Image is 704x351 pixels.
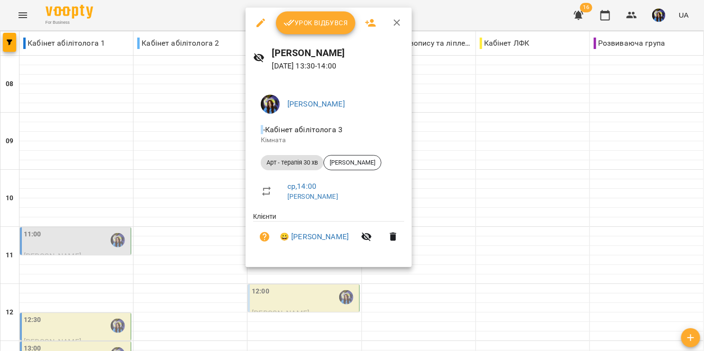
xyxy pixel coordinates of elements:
[324,158,381,167] span: [PERSON_NAME]
[253,212,404,256] ul: Клієнти
[261,125,344,134] span: - Кабінет абілітолога 3
[287,193,338,200] a: [PERSON_NAME]
[276,11,356,34] button: Урок відбувся
[261,158,323,167] span: Арт - терапія 30 хв
[261,95,280,114] img: 45559c1a150f8c2aa145bf47fc7aae9b.jpg
[261,136,397,145] p: Кімната
[287,182,316,191] a: ср , 14:00
[280,231,349,243] a: 😀 [PERSON_NAME]
[253,225,276,248] button: Візит ще не сплачено. Додати оплату?
[287,99,345,108] a: [PERSON_NAME]
[272,46,405,60] h6: [PERSON_NAME]
[284,17,348,29] span: Урок відбувся
[272,60,405,72] p: [DATE] 13:30 - 14:00
[323,155,381,170] div: [PERSON_NAME]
